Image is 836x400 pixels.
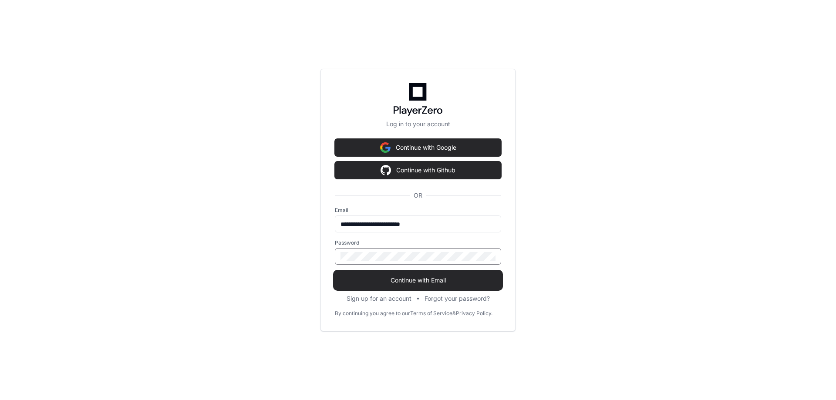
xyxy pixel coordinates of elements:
span: Continue with Email [335,276,501,285]
label: Password [335,239,501,246]
label: Email [335,207,501,214]
span: OR [410,191,426,200]
img: Sign in with google [381,161,391,179]
p: Log in to your account [335,120,501,128]
div: & [452,310,456,317]
button: Continue with Github [335,161,501,179]
a: Terms of Service [410,310,452,317]
button: Sign up for an account [347,294,411,303]
button: Continue with Google [335,139,501,156]
button: Forgot your password? [425,294,490,303]
img: Sign in with google [380,139,391,156]
a: Privacy Policy. [456,310,492,317]
button: Continue with Email [335,272,501,289]
div: By continuing you agree to our [335,310,410,317]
